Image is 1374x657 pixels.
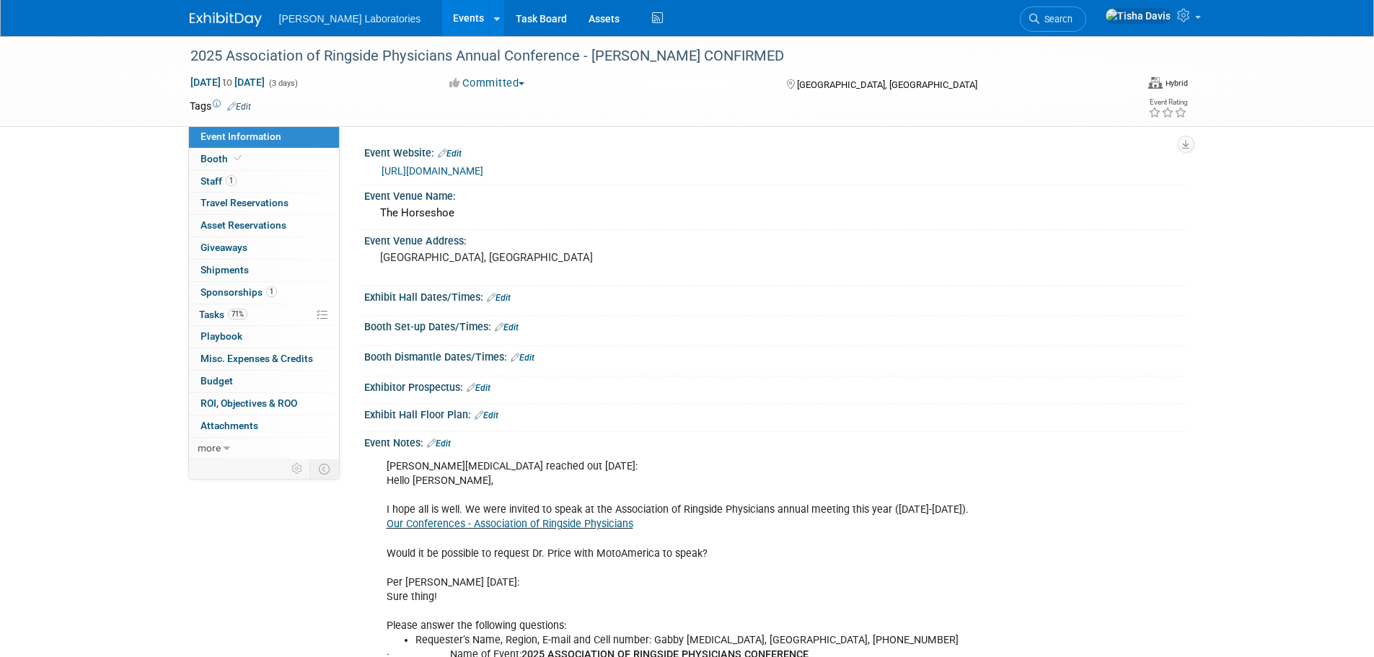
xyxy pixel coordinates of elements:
[364,376,1185,395] div: Exhibitor Prospectus:
[415,633,1018,648] li: Requester’s Name, Region, E-mail and Cell number: Gabby [MEDICAL_DATA], [GEOGRAPHIC_DATA], [PHONE...
[201,397,297,409] span: ROI, Objectives & ROO
[189,348,339,370] a: Misc. Expenses & Credits
[1148,77,1163,89] img: Format-Hybrid.png
[189,215,339,237] a: Asset Reservations
[189,260,339,281] a: Shipments
[201,330,242,342] span: Playbook
[364,286,1185,305] div: Exhibit Hall Dates/Times:
[1039,14,1073,25] span: Search
[364,432,1185,451] div: Event Notes:
[1148,75,1188,89] div: Event Format
[201,219,286,231] span: Asset Reservations
[190,76,265,89] span: [DATE] [DATE]
[201,353,313,364] span: Misc. Expenses & Credits
[201,420,258,431] span: Attachments
[1148,99,1187,106] div: Event Rating
[189,193,339,214] a: Travel Reservations
[189,149,339,170] a: Booth
[309,459,339,478] td: Toggle Event Tabs
[189,326,339,348] a: Playbook
[189,304,339,326] a: Tasks71%
[190,12,262,27] img: ExhibitDay
[467,383,490,393] a: Edit
[285,459,310,478] td: Personalize Event Tab Strip
[427,438,451,449] a: Edit
[189,393,339,415] a: ROI, Objectives & ROO
[1040,75,1189,97] div: Event Format
[190,99,251,113] td: Tags
[201,286,277,298] span: Sponsorships
[444,76,530,91] button: Committed
[364,346,1185,365] div: Booth Dismantle Dates/Times:
[364,142,1185,161] div: Event Website:
[201,131,281,142] span: Event Information
[364,404,1185,423] div: Exhibit Hall Floor Plan:
[201,197,289,208] span: Travel Reservations
[268,79,298,88] span: (3 days)
[189,438,339,459] a: more
[438,149,462,159] a: Edit
[227,102,251,112] a: Edit
[201,242,247,253] span: Giveaways
[226,175,237,186] span: 1
[221,76,234,88] span: to
[189,415,339,437] a: Attachments
[201,375,233,387] span: Budget
[189,371,339,392] a: Budget
[364,185,1185,203] div: Event Venue Name:
[189,237,339,259] a: Giveaways
[387,518,633,530] a: Our Conferences - Association of Ringside Physicians
[475,410,498,420] a: Edit
[1165,78,1188,89] div: Hybrid
[201,264,249,275] span: Shipments
[1105,8,1171,24] img: Tisha Davis
[380,251,690,264] pre: [GEOGRAPHIC_DATA], [GEOGRAPHIC_DATA]
[279,13,421,25] span: [PERSON_NAME] Laboratories
[201,175,237,187] span: Staff
[189,126,339,148] a: Event Information
[382,165,483,177] a: [URL][DOMAIN_NAME]
[199,309,247,320] span: Tasks
[189,282,339,304] a: Sponsorships1
[189,171,339,193] a: Staff1
[797,79,977,90] span: [GEOGRAPHIC_DATA], [GEOGRAPHIC_DATA]
[198,442,221,454] span: more
[1020,6,1086,32] a: Search
[495,322,519,332] a: Edit
[511,353,534,363] a: Edit
[487,293,511,303] a: Edit
[228,309,247,319] span: 71%
[364,316,1185,335] div: Booth Set-up Dates/Times:
[375,202,1174,224] div: The Horseshoe
[266,286,277,297] span: 1
[364,230,1185,248] div: Event Venue Address:
[234,154,242,162] i: Booth reservation complete
[185,43,1104,69] div: 2025 Association of Ringside Physicians Annual Conference - [PERSON_NAME] CONFIRMED
[201,153,245,164] span: Booth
